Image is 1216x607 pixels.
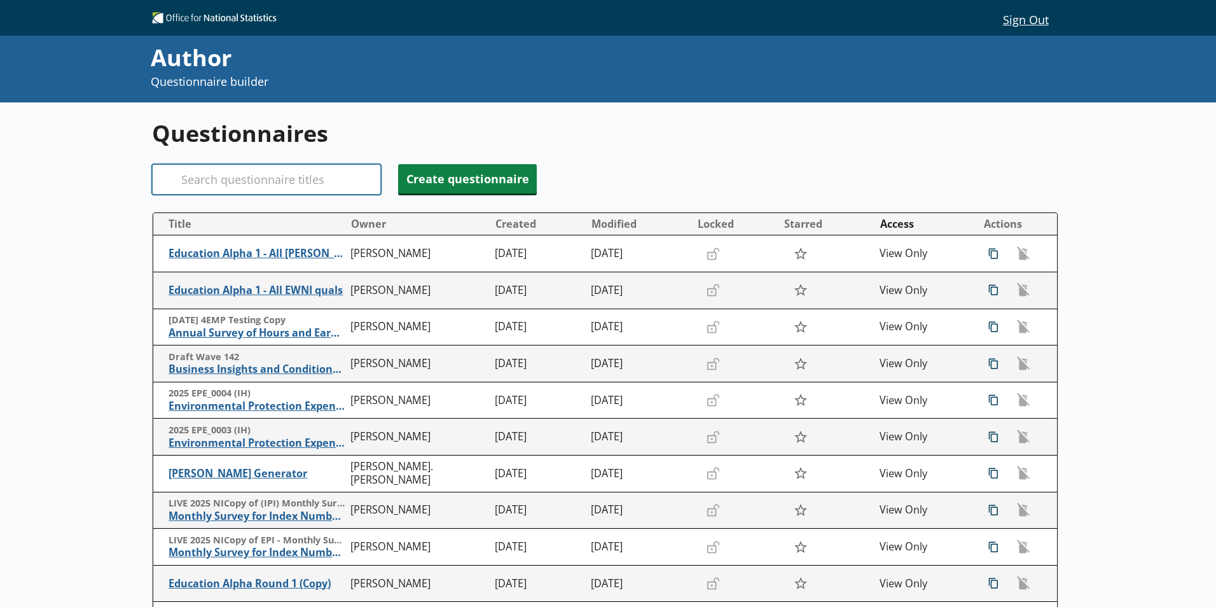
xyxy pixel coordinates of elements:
td: [PERSON_NAME] [345,492,490,529]
input: Search questionnaire titles [152,164,381,195]
span: Education Alpha 1 - All [PERSON_NAME] [169,247,345,260]
td: [DATE] [586,529,691,566]
td: [DATE] [586,309,691,345]
span: Education Alpha 1 - All EWNI quals [169,284,345,297]
span: Environmental Protection Expenditure [169,400,345,413]
span: 2025 EPE_0003 (IH) [169,424,345,436]
td: [DATE] [490,235,586,272]
td: [DATE] [586,492,691,529]
td: [DATE] [586,272,691,309]
span: LIVE 2025 NICopy of EPI - Monthly Survey for Index Numbers of Export Prices - Price Quotation Retur [169,534,345,547]
td: [DATE] [586,235,691,272]
td: [DATE] [490,565,586,602]
td: [DATE] [490,272,586,309]
button: Star [787,388,814,412]
td: [PERSON_NAME] [345,419,490,456]
span: Monthly Survey for Index Numbers of Export Prices - Price Quotation Return [169,546,345,559]
th: Actions [971,213,1057,235]
button: Star [787,498,814,522]
button: Star [787,425,814,449]
button: Title [158,214,345,234]
span: [DATE] 4EMP Testing Copy [169,314,345,326]
td: [DATE] [490,309,586,345]
button: Star [787,534,814,559]
button: Locked [693,214,778,234]
div: Author [151,42,819,74]
td: [PERSON_NAME] [345,272,490,309]
button: Access [875,214,970,234]
td: [PERSON_NAME] [345,565,490,602]
td: [DATE] [586,456,691,492]
td: View Only [874,565,971,602]
td: [DATE] [490,345,586,382]
button: Starred [779,214,874,234]
span: Annual Survey of Hours and Earnings ([PERSON_NAME]) [169,326,345,340]
td: [DATE] [586,345,691,382]
button: Create questionnaire [398,164,537,193]
button: Created [490,214,585,234]
button: Star [787,242,814,266]
td: View Only [874,492,971,529]
td: View Only [874,309,971,345]
td: View Only [874,235,971,272]
td: [PERSON_NAME] [345,345,490,382]
span: [PERSON_NAME] Generator [169,467,345,480]
td: [DATE] [490,419,586,456]
td: View Only [874,529,971,566]
td: [PERSON_NAME] [345,529,490,566]
td: [DATE] [490,492,586,529]
td: [DATE] [490,456,586,492]
td: View Only [874,419,971,456]
span: Monthly Survey for Index Numbers of Import Prices - Price Quotation Return [169,510,345,523]
button: Star [787,315,814,339]
button: Modified [586,214,691,234]
span: Business Insights and Conditions Survey (BICS) [169,363,345,376]
td: [DATE] [586,382,691,419]
td: [PERSON_NAME] [345,235,490,272]
button: Owner [346,214,489,234]
td: [DATE] [490,382,586,419]
td: View Only [874,272,971,309]
td: [DATE] [586,565,691,602]
span: Draft Wave 142 [169,351,345,363]
td: View Only [874,382,971,419]
td: View Only [874,345,971,382]
button: Sign Out [993,8,1058,30]
span: Education Alpha Round 1 (Copy) [169,577,345,590]
td: [PERSON_NAME].[PERSON_NAME] [345,456,490,492]
button: Star [787,278,814,302]
td: [DATE] [586,419,691,456]
span: Environmental Protection Expenditure [169,436,345,450]
td: View Only [874,456,971,492]
span: LIVE 2025 NICopy of (IPI) Monthly Survey for Index Numbers of Import Prices - Price Quotation Return [169,498,345,510]
td: [PERSON_NAME] [345,382,490,419]
button: Star [787,461,814,485]
p: Questionnaire builder [151,74,819,90]
button: Star [787,351,814,375]
td: [PERSON_NAME] [345,309,490,345]
button: Star [787,571,814,596]
span: 2025 EPE_0004 (IH) [169,387,345,400]
h1: Questionnaires [152,118,1058,149]
td: [DATE] [490,529,586,566]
